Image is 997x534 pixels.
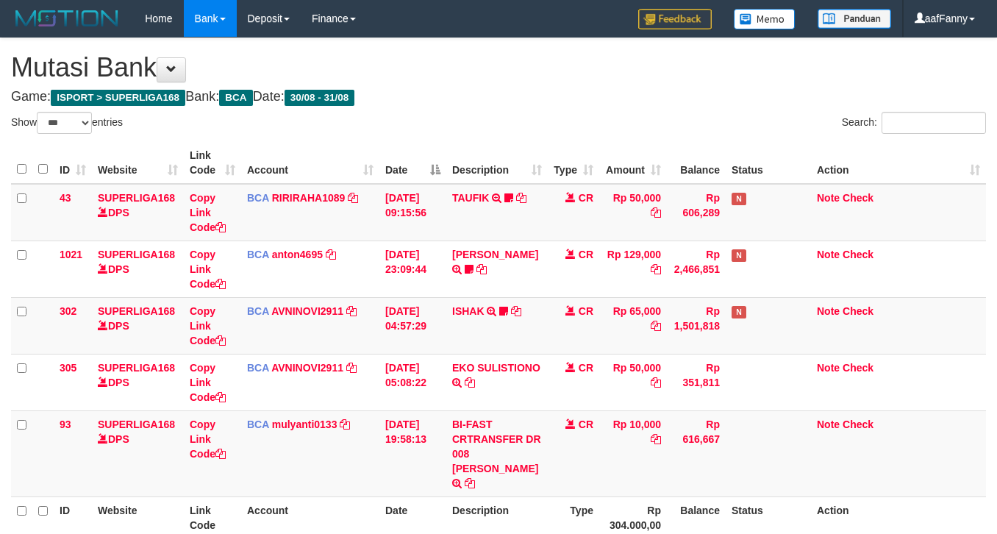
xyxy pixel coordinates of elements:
[452,249,538,260] a: [PERSON_NAME]
[452,305,485,317] a: ISHAK
[599,184,667,241] td: Rp 50,000
[452,192,489,204] a: TAUFIK
[60,249,82,260] span: 1021
[285,90,355,106] span: 30/08 - 31/08
[92,184,184,241] td: DPS
[811,142,986,184] th: Action: activate to sort column ascending
[599,410,667,496] td: Rp 10,000
[732,193,746,205] span: Has Note
[446,142,548,184] th: Description: activate to sort column ascending
[54,142,92,184] th: ID: activate to sort column ascending
[272,249,323,260] a: anton4695
[579,419,593,430] span: CR
[882,112,986,134] input: Search:
[190,362,226,403] a: Copy Link Code
[843,305,873,317] a: Check
[818,9,891,29] img: panduan.png
[190,419,226,460] a: Copy Link Code
[184,142,241,184] th: Link Code: activate to sort column ascending
[247,419,269,430] span: BCA
[579,192,593,204] span: CR
[734,9,796,29] img: Button%20Memo.svg
[667,354,726,410] td: Rp 351,811
[379,410,446,496] td: [DATE] 19:58:13
[446,410,548,496] td: BI-FAST CRTRANSFER DR 008 [PERSON_NAME]
[579,362,593,374] span: CR
[667,410,726,496] td: Rp 616,667
[651,320,661,332] a: Copy Rp 65,000 to clipboard
[11,90,986,104] h4: Game: Bank: Date:
[92,241,184,297] td: DPS
[98,419,175,430] a: SUPERLIGA168
[817,249,840,260] a: Note
[465,477,475,489] a: Copy BI-FAST CRTRANSFER DR 008 YERIK ELO BERNADUS to clipboard
[98,362,175,374] a: SUPERLIGA168
[651,433,661,445] a: Copy Rp 10,000 to clipboard
[579,305,593,317] span: CR
[817,192,840,204] a: Note
[348,192,358,204] a: Copy RIRIRAHA1089 to clipboard
[37,112,92,134] select: Showentries
[92,142,184,184] th: Website: activate to sort column ascending
[190,192,226,233] a: Copy Link Code
[11,112,123,134] label: Show entries
[379,241,446,297] td: [DATE] 23:09:44
[272,192,346,204] a: RIRIRAHA1089
[651,207,661,218] a: Copy Rp 50,000 to clipboard
[241,142,379,184] th: Account: activate to sort column ascending
[51,90,185,106] span: ISPORT > SUPERLIGA168
[379,297,446,354] td: [DATE] 04:57:29
[817,305,840,317] a: Note
[651,263,661,275] a: Copy Rp 129,000 to clipboard
[190,249,226,290] a: Copy Link Code
[843,192,873,204] a: Check
[219,90,252,106] span: BCA
[340,419,350,430] a: Copy mulyanti0133 to clipboard
[511,305,521,317] a: Copy ISHAK to clipboard
[346,362,357,374] a: Copy AVNINOVI2911 to clipboard
[599,354,667,410] td: Rp 50,000
[92,410,184,496] td: DPS
[732,306,746,318] span: Has Note
[271,305,343,317] a: AVNINOVI2911
[379,184,446,241] td: [DATE] 09:15:56
[843,362,873,374] a: Check
[817,362,840,374] a: Note
[60,362,76,374] span: 305
[379,142,446,184] th: Date: activate to sort column descending
[651,377,661,388] a: Copy Rp 50,000 to clipboard
[843,249,873,260] a: Check
[247,362,269,374] span: BCA
[247,192,269,204] span: BCA
[11,7,123,29] img: MOTION_logo.png
[60,419,71,430] span: 93
[190,305,226,346] a: Copy Link Code
[638,9,712,29] img: Feedback.jpg
[92,297,184,354] td: DPS
[247,305,269,317] span: BCA
[843,419,873,430] a: Check
[599,297,667,354] td: Rp 65,000
[548,142,599,184] th: Type: activate to sort column ascending
[599,241,667,297] td: Rp 129,000
[98,192,175,204] a: SUPERLIGA168
[98,249,175,260] a: SUPERLIGA168
[667,184,726,241] td: Rp 606,289
[817,419,840,430] a: Note
[60,305,76,317] span: 302
[579,249,593,260] span: CR
[379,354,446,410] td: [DATE] 05:08:22
[11,53,986,82] h1: Mutasi Bank
[667,142,726,184] th: Balance
[92,354,184,410] td: DPS
[476,263,487,275] a: Copy SRI BASUKI to clipboard
[726,142,811,184] th: Status
[516,192,526,204] a: Copy TAUFIK to clipboard
[667,241,726,297] td: Rp 2,466,851
[842,112,986,134] label: Search:
[599,142,667,184] th: Amount: activate to sort column ascending
[465,377,475,388] a: Copy EKO SULISTIONO to clipboard
[732,249,746,262] span: Has Note
[247,249,269,260] span: BCA
[60,192,71,204] span: 43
